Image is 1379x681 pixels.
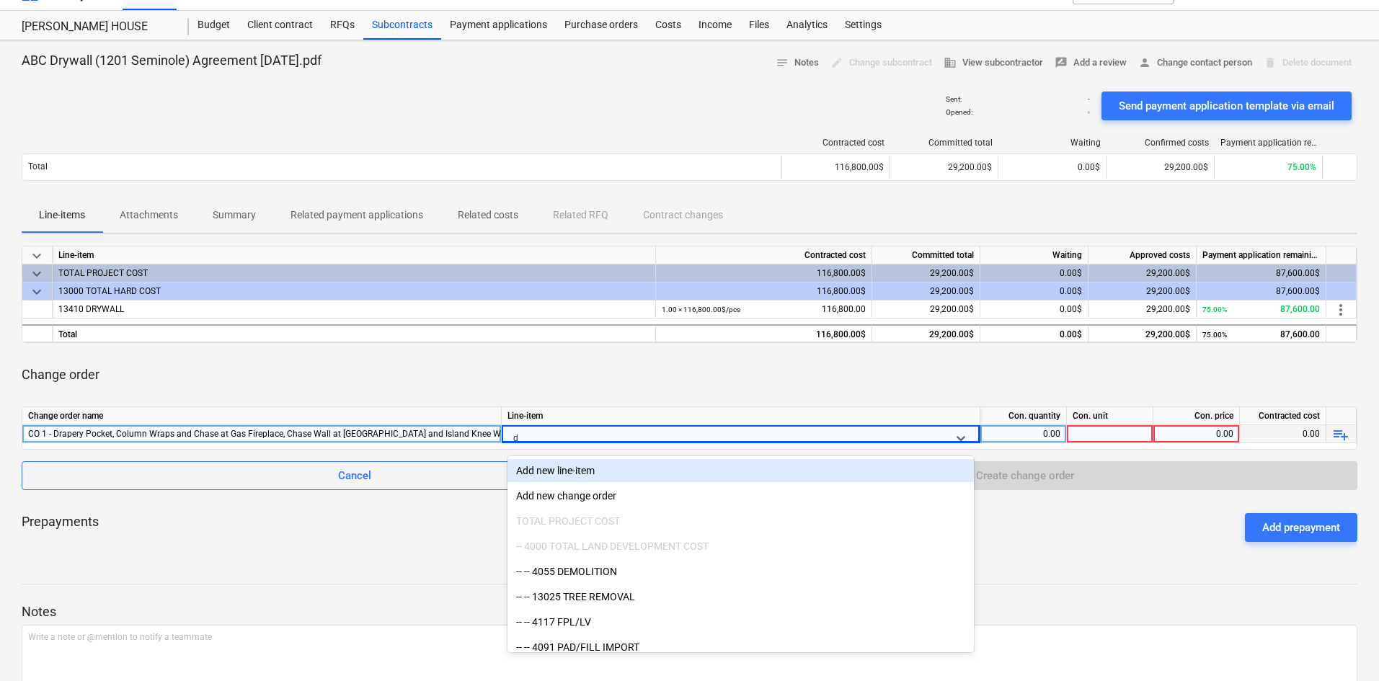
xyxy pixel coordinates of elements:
[239,11,322,40] a: Client contract
[1088,94,1090,104] p: -
[776,55,819,71] span: Notes
[944,56,957,69] span: business
[1197,282,1326,301] div: 87,600.00$
[458,208,518,223] p: Related costs
[58,264,649,282] div: TOTAL PROJECT COST
[1245,513,1357,542] button: Add prepayment
[1202,331,1227,339] small: 75.00%
[1132,52,1258,74] button: Change contact person
[872,246,980,264] div: Committed total
[22,19,172,35] div: [PERSON_NAME] HOUSE
[22,603,1357,620] p: Notes
[556,11,647,40] div: Purchase orders
[507,535,974,558] div: -- 4000 TOTAL LAND DEVELOPMENT COST
[690,11,740,40] a: Income
[1287,162,1316,172] span: 75.00%
[778,11,836,40] a: Analytics
[740,11,778,40] a: Files
[58,301,649,319] div: 13410 DRYWALL
[1078,162,1100,172] span: 0.00$
[1202,326,1320,344] div: 87,600.00
[39,208,85,223] p: Line-items
[1088,282,1197,301] div: 29,200.00$
[1088,246,1197,264] div: Approved costs
[656,246,872,264] div: Contracted cost
[1060,304,1082,314] span: 0.00$
[946,107,972,117] p: Opened :
[948,162,992,172] span: 29,200.00$
[507,560,974,583] div: -- -- 4055 DEMOLITION
[896,138,993,148] div: Committed total
[507,585,974,608] div: -- -- 13025 TREE REMOVAL
[647,11,690,40] div: Costs
[322,11,363,40] a: RFQs
[836,11,890,40] a: Settings
[1307,612,1379,681] iframe: Chat Widget
[213,208,256,223] p: Summary
[872,324,980,342] div: 29,200.00$
[1159,425,1233,443] div: 0.00
[338,466,371,485] div: Cancel
[944,55,1043,71] span: View subcontractor
[1138,55,1252,71] span: Change contact person
[1197,246,1326,264] div: Payment application remaining
[1004,138,1101,148] div: Waiting
[507,509,974,533] div: TOTAL PROJECT COST
[1049,52,1132,74] button: Add a review
[1240,425,1326,443] div: 0.00
[507,636,974,659] div: -- -- 4091 PAD/FILL IMPORT
[189,11,239,40] a: Budget
[1332,301,1349,319] span: more_vert
[507,610,974,633] div: -- -- 4117 FPL/LV
[1088,264,1197,282] div: 29,200.00$
[28,247,45,264] span: keyboard_arrow_down
[1220,138,1317,148] div: Payment application remaining
[980,282,1088,301] div: 0.00$
[22,366,99,383] p: Change order
[1202,301,1320,319] div: 87,600.00
[930,304,974,314] span: 29,200.00$
[53,246,656,264] div: Line-item
[502,407,980,425] div: Line-item
[986,425,1060,443] div: 0.00
[1153,407,1240,425] div: Con. price
[507,484,974,507] div: Add new change order
[291,208,423,223] p: Related payment applications
[662,306,740,313] small: 1.00 × 116,800.00$ / pcs
[28,161,48,173] p: Total
[441,11,556,40] a: Payment applications
[980,324,1088,342] div: 0.00$
[1055,56,1068,69] span: rate_review
[872,264,980,282] div: 29,200.00$
[22,407,502,425] div: Change order name
[1101,92,1352,120] button: Send payment application template via email
[662,301,866,319] div: 116,800.00
[1202,306,1227,313] small: 75.00%
[1197,264,1326,282] div: 87,600.00$
[363,11,441,40] a: Subcontracts
[507,459,974,482] div: Add new line-item
[22,461,687,490] button: Cancel
[872,282,980,301] div: 29,200.00$
[770,52,825,74] button: Notes
[1088,324,1197,342] div: 29,200.00$
[781,156,890,179] div: 116,800.00$
[788,138,884,148] div: Contracted cost
[22,513,99,542] p: Prepayments
[58,282,649,301] div: 13000 TOTAL HARD COST
[656,282,872,301] div: 116,800.00$
[1088,107,1090,117] p: -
